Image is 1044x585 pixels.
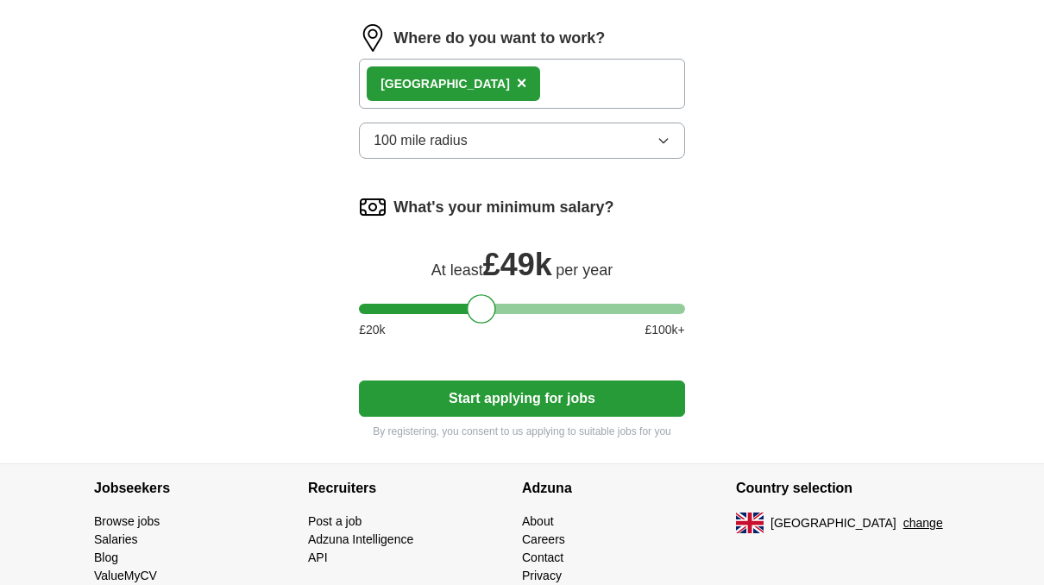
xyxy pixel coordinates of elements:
a: Salaries [94,532,138,546]
button: change [903,514,943,532]
span: [GEOGRAPHIC_DATA] [770,514,896,532]
label: What's your minimum salary? [393,196,613,219]
div: [GEOGRAPHIC_DATA] [380,75,510,93]
a: Careers [522,532,565,546]
a: ValueMyCV [94,569,157,582]
a: Adzuna Intelligence [308,532,413,546]
span: At least [431,261,483,279]
span: £ 100 k+ [645,321,684,339]
span: 100 mile radius [374,130,468,151]
span: £ 20 k [359,321,385,339]
a: About [522,514,554,528]
a: Blog [94,550,118,564]
label: Where do you want to work? [393,27,605,50]
a: Post a job [308,514,362,528]
img: location.png [359,24,387,52]
button: × [517,71,527,97]
span: × [517,73,527,92]
img: UK flag [736,513,764,533]
span: £ 49k [483,247,552,282]
button: Start applying for jobs [359,381,685,417]
h4: Country selection [736,464,950,513]
a: Contact [522,550,563,564]
a: Browse jobs [94,514,160,528]
img: salary.png [359,193,387,221]
a: Privacy [522,569,562,582]
span: per year [556,261,613,279]
button: 100 mile radius [359,123,685,159]
p: By registering, you consent to us applying to suitable jobs for you [359,424,685,439]
a: API [308,550,328,564]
